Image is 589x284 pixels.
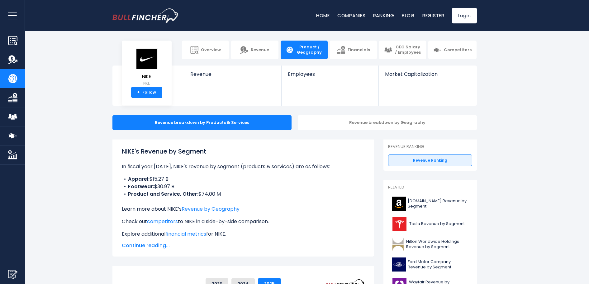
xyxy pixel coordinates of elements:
b: Apparel: [128,175,150,183]
span: Revenue [251,47,269,53]
a: financial metrics [165,230,206,237]
li: $30.97 B [122,183,365,190]
a: Overview [182,41,229,59]
p: Related [388,185,472,190]
a: Revenue [231,41,278,59]
li: $74.00 M [122,190,365,198]
div: Revenue breakdown by Geography [298,115,477,130]
a: Market Capitalization [379,66,476,88]
strong: + [137,90,140,95]
p: Learn more about NIKE’s [122,205,365,213]
a: Blog [402,12,415,19]
a: Companies [337,12,366,19]
a: [DOMAIN_NAME] Revenue by Segment [388,195,472,212]
span: Continue reading... [122,242,365,249]
h1: NIKE's Revenue by Segment [122,147,365,156]
a: +Follow [131,87,162,98]
a: NIKE NKE [135,48,158,87]
a: Login [452,8,477,23]
p: Check out to NIKE in a side-by-side comparison. [122,218,365,225]
a: CEO Salary / Employees [379,41,426,59]
a: Ford Motor Company Revenue by Segment [388,256,472,273]
a: Ranking [373,12,394,19]
img: HLT logo [392,237,405,251]
span: Market Capitalization [385,71,470,77]
a: Financials [330,41,377,59]
img: F logo [392,257,406,272]
span: Employees [288,71,372,77]
img: bullfincher logo [112,8,179,23]
div: Revenue breakdown by Products & Services [112,115,292,130]
a: Home [316,12,330,19]
span: NIKE [136,74,158,79]
span: Financials [348,47,370,53]
a: Revenue by Geography [182,205,240,213]
img: AMZN logo [392,197,406,211]
a: Hilton Worldwide Holdings Revenue by Segment [388,236,472,253]
b: Footwear: [128,183,154,190]
img: TSLA logo [392,217,407,231]
a: Go to homepage [112,8,179,23]
span: Revenue [190,71,275,77]
a: competitors [147,218,178,225]
p: Explore additional for NIKE. [122,230,365,238]
b: Product and Service, Other: [128,190,198,198]
span: Ford Motor Company Revenue by Segment [408,259,468,270]
a: Revenue Ranking [388,154,472,166]
li: $15.27 B [122,175,365,183]
span: [DOMAIN_NAME] Revenue by Segment [408,198,468,209]
span: Hilton Worldwide Holdings Revenue by Segment [406,239,468,250]
a: Employees [282,66,378,88]
a: Product / Geography [281,41,328,59]
p: Revenue Ranking [388,144,472,149]
small: NKE [136,81,158,86]
span: Competitors [444,47,472,53]
a: Competitors [428,41,477,59]
a: Register [422,12,444,19]
span: CEO Salary / Employees [395,45,421,55]
span: Product / Geography [296,45,323,55]
p: In fiscal year [DATE], NIKE's revenue by segment (products & services) are as follows: [122,163,365,170]
span: Overview [201,47,221,53]
a: Revenue [184,66,282,88]
span: Tesla Revenue by Segment [409,221,465,227]
a: Tesla Revenue by Segment [388,215,472,233]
